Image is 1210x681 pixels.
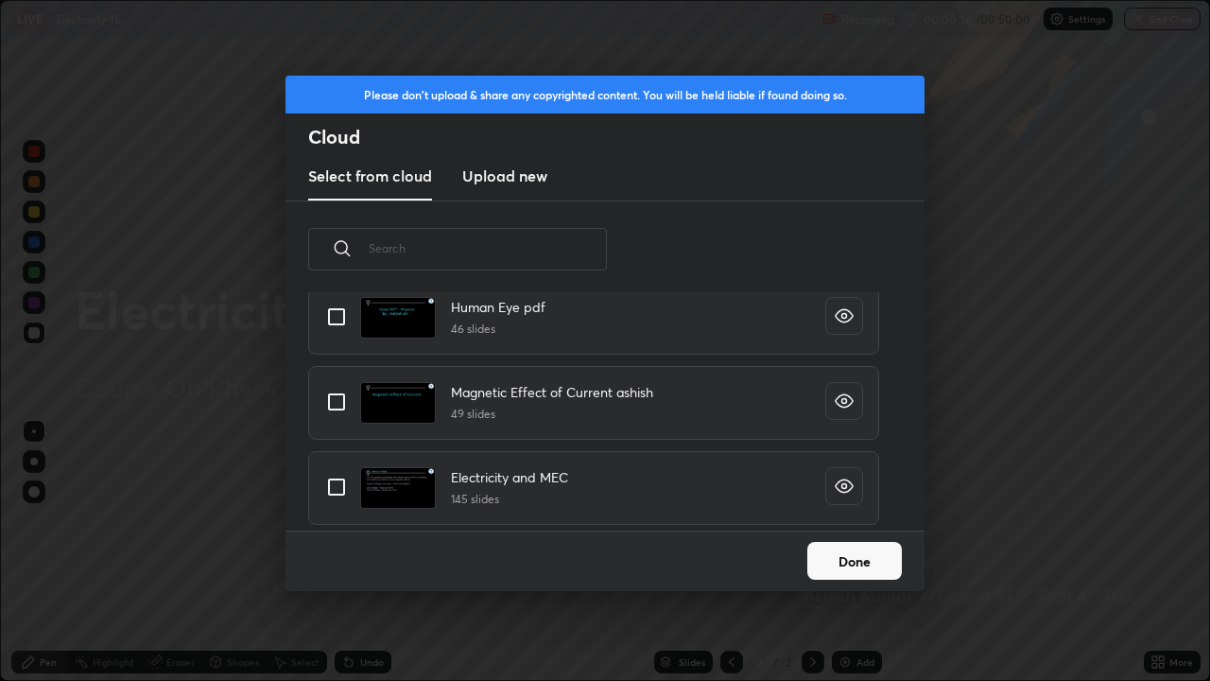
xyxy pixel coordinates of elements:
[360,297,436,339] img: 1724157124TMSSOT.pdf
[451,467,568,487] h4: Electricity and MEC
[360,467,436,509] img: 1753863058GZG1R9.pdf
[451,321,545,338] h5: 46 slides
[807,542,902,580] button: Done
[451,406,653,423] h5: 49 slides
[451,382,653,402] h4: Magnetic Effect of Current ashish
[360,382,436,424] img: 1733464944U7XU0E.pdf
[308,165,432,187] h3: Select from cloud
[462,165,547,187] h3: Upload new
[451,491,568,508] h5: 145 slides
[285,76,925,113] div: Please don't upload & share any copyrighted content. You will be held liable if found doing so.
[285,292,902,531] div: grid
[308,125,925,149] h2: Cloud
[451,297,545,317] h4: Human Eye pdf
[369,208,607,288] input: Search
